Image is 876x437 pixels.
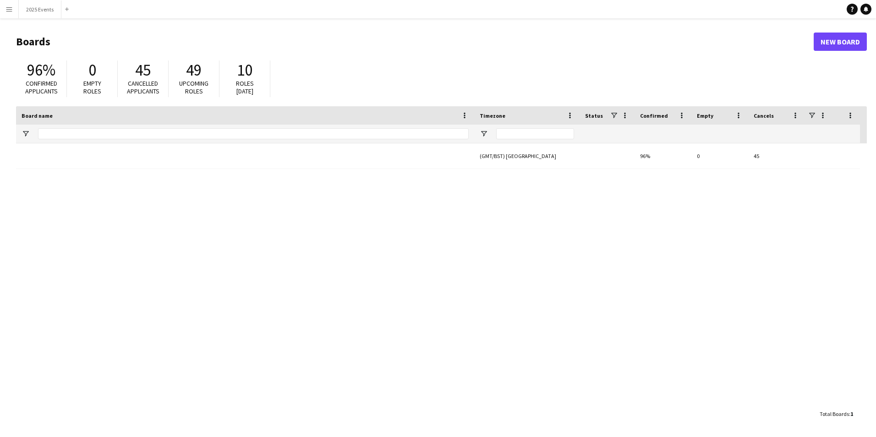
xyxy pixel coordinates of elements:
span: Confirmed applicants [25,79,58,95]
span: 1 [850,410,853,417]
span: Board name [22,112,53,119]
input: Board name Filter Input [38,128,469,139]
span: 45 [135,60,151,80]
h1: Boards [16,35,814,49]
div: 0 [691,143,748,169]
span: 0 [88,60,96,80]
button: Open Filter Menu [480,130,488,138]
span: Cancels [754,112,774,119]
a: New Board [814,33,867,51]
span: Confirmed [640,112,668,119]
div: 96% [635,143,691,169]
div: 45 [748,143,805,169]
span: Total Boards [820,410,849,417]
span: 49 [186,60,202,80]
span: Timezone [480,112,505,119]
span: Cancelled applicants [127,79,159,95]
input: Timezone Filter Input [496,128,574,139]
span: Empty roles [83,79,101,95]
span: 10 [237,60,252,80]
span: Empty [697,112,713,119]
div: : [820,405,853,423]
div: (GMT/BST) [GEOGRAPHIC_DATA] [474,143,580,169]
span: 96% [27,60,55,80]
button: Open Filter Menu [22,130,30,138]
span: Status [585,112,603,119]
span: Upcoming roles [179,79,208,95]
span: Roles [DATE] [236,79,254,95]
button: 2025 Events [19,0,61,18]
